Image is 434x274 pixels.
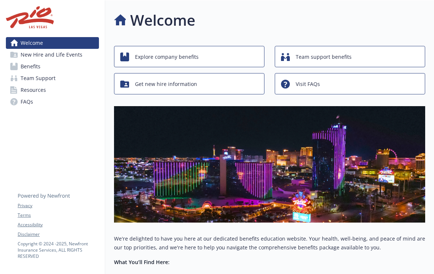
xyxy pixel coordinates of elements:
a: Team Support [6,72,99,84]
span: Visit FAQs [296,77,320,91]
span: Benefits [21,61,40,72]
span: Explore company benefits [135,50,199,64]
span: Get new hire information [135,77,197,91]
img: overview page banner [114,106,425,223]
a: Disclaimer [18,231,99,238]
strong: What You’ll Find Here: [114,259,170,266]
span: Welcome [21,37,43,49]
a: Benefits [6,61,99,72]
span: New Hire and Life Events [21,49,82,61]
a: FAQs [6,96,99,108]
p: We're delighted to have you here at our dedicated benefits education website. Your health, well-b... [114,234,425,252]
h1: Welcome [130,9,195,31]
span: Resources [21,84,46,96]
a: Accessibility [18,221,99,228]
button: Team support benefits [275,46,425,67]
span: Team Support [21,72,56,84]
span: Team support benefits [296,50,352,64]
a: Privacy [18,202,99,209]
button: Visit FAQs [275,73,425,94]
a: New Hire and Life Events [6,49,99,61]
a: Resources [6,84,99,96]
button: Get new hire information [114,73,264,94]
a: Welcome [6,37,99,49]
p: Copyright © 2024 - 2025 , Newfront Insurance Services, ALL RIGHTS RESERVED [18,241,99,259]
a: Terms [18,212,99,219]
button: Explore company benefits [114,46,264,67]
span: FAQs [21,96,33,108]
